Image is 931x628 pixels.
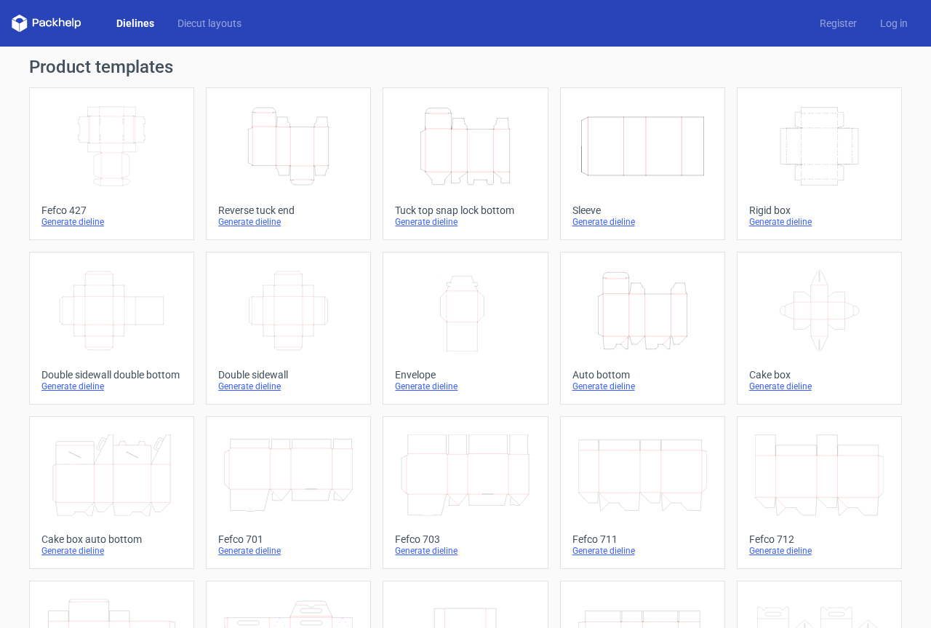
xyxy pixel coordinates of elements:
a: Cake box auto bottomGenerate dieline [29,416,194,569]
div: Generate dieline [749,381,890,392]
div: Generate dieline [218,545,359,557]
div: Rigid box [749,204,890,216]
a: Fefco 427Generate dieline [29,87,194,240]
div: Generate dieline [41,216,182,228]
a: Register [808,16,868,31]
div: Fefco 712 [749,533,890,545]
a: Tuck top snap lock bottomGenerate dieline [383,87,548,240]
div: Generate dieline [218,381,359,392]
div: Fefco 711 [572,533,713,545]
div: Generate dieline [572,545,713,557]
div: Fefco 427 [41,204,182,216]
a: Fefco 703Generate dieline [383,416,548,569]
div: Double sidewall [218,369,359,381]
div: Generate dieline [41,545,182,557]
div: Envelope [395,369,535,381]
a: Log in [868,16,919,31]
a: Fefco 712Generate dieline [737,416,902,569]
a: Diecut layouts [166,16,253,31]
div: Generate dieline [395,216,535,228]
a: EnvelopeGenerate dieline [383,252,548,405]
div: Generate dieline [395,381,535,392]
div: Generate dieline [572,216,713,228]
div: Fefco 703 [395,533,535,545]
div: Generate dieline [41,381,182,392]
div: Auto bottom [572,369,713,381]
a: Fefco 711Generate dieline [560,416,725,569]
div: Generate dieline [395,545,535,557]
a: Fefco 701Generate dieline [206,416,371,569]
a: SleeveGenerate dieline [560,87,725,240]
h1: Product templates [29,58,902,76]
div: Generate dieline [572,381,713,392]
div: Tuck top snap lock bottom [395,204,535,216]
div: Double sidewall double bottom [41,369,182,381]
a: Reverse tuck endGenerate dieline [206,87,371,240]
a: Double sidewall double bottomGenerate dieline [29,252,194,405]
a: Double sidewallGenerate dieline [206,252,371,405]
div: Generate dieline [749,545,890,557]
a: Auto bottomGenerate dieline [560,252,725,405]
a: Cake boxGenerate dieline [737,252,902,405]
div: Fefco 701 [218,533,359,545]
div: Cake box [749,369,890,381]
div: Cake box auto bottom [41,533,182,545]
div: Sleeve [572,204,713,216]
a: Rigid boxGenerate dieline [737,87,902,240]
div: Generate dieline [218,216,359,228]
div: Generate dieline [749,216,890,228]
div: Reverse tuck end [218,204,359,216]
a: Dielines [105,16,166,31]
